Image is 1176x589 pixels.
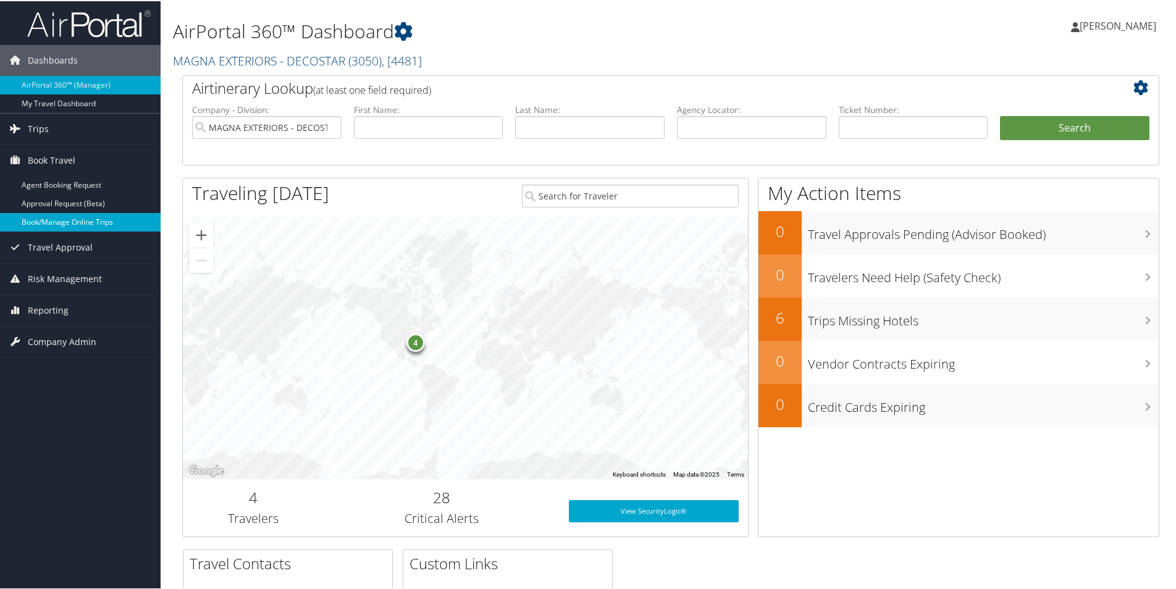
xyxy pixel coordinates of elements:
a: Open this area in Google Maps (opens a new window) [186,462,227,478]
h2: Custom Links [409,552,612,573]
h1: AirPortal 360™ Dashboard [173,17,837,43]
a: [PERSON_NAME] [1071,6,1169,43]
input: Search for Traveler [522,183,739,206]
label: Agency Locator: [677,102,826,115]
span: ( 3050 ) [348,51,382,68]
h2: 0 [758,393,802,414]
a: 6Trips Missing Hotels [758,296,1159,340]
h3: Credit Cards Expiring [808,391,1159,415]
span: Book Travel [28,144,75,175]
h2: 0 [758,220,802,241]
span: Travel Approval [28,231,93,262]
span: [PERSON_NAME] [1080,18,1156,31]
h3: Trips Missing Hotels [808,305,1159,328]
div: 4 [406,332,425,351]
button: Keyboard shortcuts [613,469,666,478]
h2: Travel Contacts [190,552,392,573]
a: Terms (opens in new tab) [727,470,744,477]
a: 0Travelers Need Help (Safety Check) [758,253,1159,296]
h3: Critical Alerts [334,509,550,526]
label: Last Name: [515,102,665,115]
h2: 0 [758,349,802,370]
label: First Name: [354,102,503,115]
a: 0Credit Cards Expiring [758,383,1159,426]
h3: Travelers [192,509,315,526]
span: Dashboards [28,44,78,75]
label: Ticket Number: [839,102,988,115]
span: Company Admin [28,325,96,356]
span: Reporting [28,294,69,325]
button: Search [1000,115,1149,140]
label: Company - Division: [192,102,342,115]
span: , [ 4481 ] [382,51,422,68]
h1: My Action Items [758,179,1159,205]
span: Risk Management [28,262,102,293]
a: 0Travel Approvals Pending (Advisor Booked) [758,210,1159,253]
h3: Vendor Contracts Expiring [808,348,1159,372]
h2: 0 [758,263,802,284]
span: Map data ©2025 [673,470,720,477]
span: Trips [28,112,49,143]
h2: 6 [758,306,802,327]
a: View SecurityLogic® [569,499,739,521]
h3: Travelers Need Help (Safety Check) [808,262,1159,285]
span: (at least one field required) [313,82,431,96]
button: Zoom out [189,247,214,272]
a: 0Vendor Contracts Expiring [758,340,1159,383]
h2: 28 [334,486,550,507]
h2: Airtinerary Lookup [192,77,1068,98]
img: Google [186,462,227,478]
h1: Traveling [DATE] [192,179,329,205]
h3: Travel Approvals Pending (Advisor Booked) [808,219,1159,242]
h2: 4 [192,486,315,507]
button: Zoom in [189,222,214,246]
img: airportal-logo.png [27,8,151,37]
a: MAGNA EXTERIORS - DECOSTAR [173,51,422,68]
